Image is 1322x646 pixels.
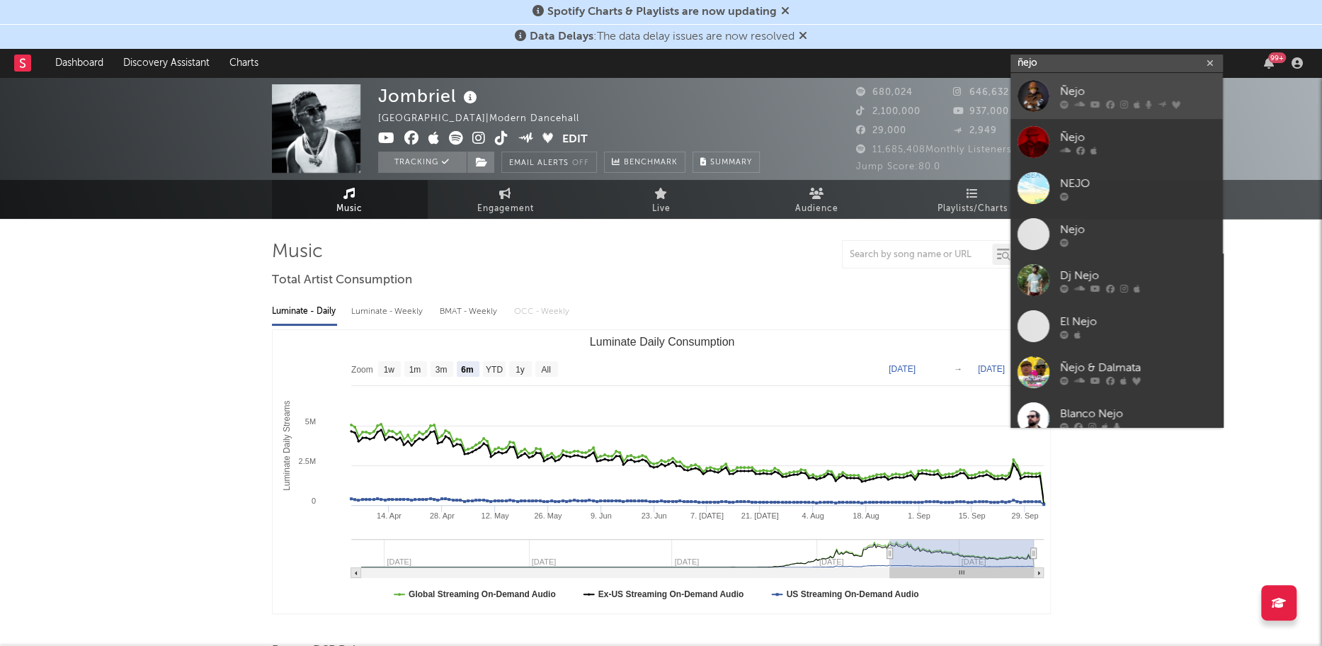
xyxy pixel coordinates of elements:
[272,300,337,324] div: Luminate - Daily
[429,511,454,520] text: 28. Apr
[856,145,1012,154] span: 11,685,408 Monthly Listeners
[583,180,739,219] a: Live
[953,126,997,135] span: 2,949
[953,88,1009,97] span: 646,632
[1010,165,1223,211] a: NEJO
[843,249,992,261] input: Search by song name or URL
[739,180,895,219] a: Audience
[856,107,921,116] span: 2,100,000
[1010,211,1223,257] a: Nejo
[336,200,363,217] span: Music
[978,364,1005,374] text: [DATE]
[534,511,562,520] text: 26. May
[1264,57,1274,69] button: 99+
[641,511,666,520] text: 23. Jun
[604,152,685,173] a: Benchmark
[501,152,597,173] button: Email AlertsOff
[1011,511,1038,520] text: 29. Sep
[572,159,589,167] em: Off
[440,300,500,324] div: BMAT - Weekly
[856,162,940,171] span: Jump Score: 80.0
[428,180,583,219] a: Engagement
[409,365,421,375] text: 1m
[272,180,428,219] a: Music
[351,300,426,324] div: Luminate - Weekly
[895,180,1051,219] a: Playlists/Charts
[856,88,913,97] span: 680,024
[693,152,760,173] button: Summary
[1060,267,1216,284] div: Dj Nejo
[590,511,611,520] text: 9. Jun
[958,511,985,520] text: 15. Sep
[311,497,315,505] text: 0
[435,365,447,375] text: 3m
[938,200,1008,217] span: Playlists/Charts
[541,365,550,375] text: All
[1268,52,1286,63] div: 99 +
[856,126,906,135] span: 29,000
[220,49,268,77] a: Charts
[273,330,1051,613] svg: Luminate Daily Consumption
[741,511,778,520] text: 21. [DATE]
[481,511,509,520] text: 12. May
[45,49,113,77] a: Dashboard
[786,589,918,599] text: US Streaming On-Demand Audio
[1060,129,1216,146] div: Ñejo
[562,131,588,149] button: Edit
[298,457,315,465] text: 2.5M
[652,200,671,217] span: Live
[304,417,315,426] text: 5M
[378,152,467,173] button: Tracking
[530,31,794,42] span: : The data delay issues are now resolved
[547,6,777,18] span: Spotify Charts & Playlists are now updating
[409,589,556,599] text: Global Streaming On-Demand Audio
[461,365,473,375] text: 6m
[1060,83,1216,100] div: Ñejo
[1010,257,1223,303] a: Dj Nejo
[377,511,401,520] text: 14. Apr
[1060,359,1216,376] div: Ñejo & Dalmata
[953,107,1009,116] span: 937,000
[1010,349,1223,395] a: Ñejo & Dalmata
[690,511,723,520] text: 7. [DATE]
[383,365,394,375] text: 1w
[1060,313,1216,330] div: El Nejo
[624,154,678,171] span: Benchmark
[378,110,596,127] div: [GEOGRAPHIC_DATA] | Modern Dancehall
[282,400,292,490] text: Luminate Daily Streams
[710,159,752,166] span: Summary
[954,364,962,374] text: →
[589,336,734,348] text: Luminate Daily Consumption
[485,365,502,375] text: YTD
[113,49,220,77] a: Discovery Assistant
[1060,221,1216,238] div: Nejo
[1060,175,1216,192] div: NEJO
[799,31,807,42] span: Dismiss
[1010,395,1223,441] a: Blanco Nejo
[907,511,930,520] text: 1. Sep
[795,200,838,217] span: Audience
[853,511,879,520] text: 18. Aug
[889,364,916,374] text: [DATE]
[530,31,593,42] span: Data Delays
[1060,405,1216,422] div: Blanco Nejo
[351,365,373,375] text: Zoom
[272,272,412,289] span: Total Artist Consumption
[802,511,824,520] text: 4. Aug
[1010,303,1223,349] a: El Nejo
[1010,55,1223,72] input: Search for artists
[477,200,534,217] span: Engagement
[1010,119,1223,165] a: Ñejo
[1010,73,1223,119] a: Ñejo
[515,365,525,375] text: 1y
[781,6,790,18] span: Dismiss
[378,84,481,108] div: Jombriel
[598,589,743,599] text: Ex-US Streaming On-Demand Audio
